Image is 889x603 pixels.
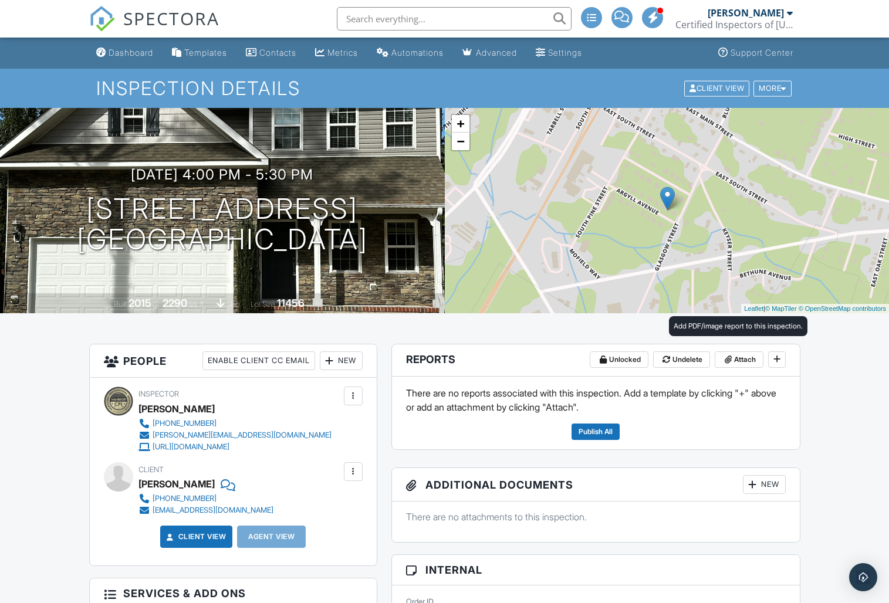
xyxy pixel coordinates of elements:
h3: [DATE] 4:00 pm - 5:30 pm [131,167,313,182]
a: Zoom out [452,133,469,150]
input: Search everything... [337,7,572,31]
span: Client [138,465,164,474]
a: [EMAIL_ADDRESS][DOMAIN_NAME] [138,504,273,516]
a: SPECTORA [89,16,219,40]
h3: Additional Documents [392,468,800,502]
div: [URL][DOMAIN_NAME] [153,442,229,452]
h3: Internal [392,555,800,585]
img: The Best Home Inspection Software - Spectora [89,6,115,32]
div: [PHONE_NUMBER] [153,419,217,428]
span: Inspector [138,389,179,398]
div: Templates [184,48,227,57]
div: Client View [684,80,749,96]
a: Settings [531,42,587,64]
div: [PERSON_NAME] [708,7,784,19]
div: Support Center [731,48,793,57]
a: Templates [167,42,232,64]
a: [PHONE_NUMBER] [138,493,273,504]
div: Open Intercom Messenger [849,563,877,591]
div: New [320,351,363,370]
div: [PERSON_NAME][EMAIL_ADDRESS][DOMAIN_NAME] [153,431,332,440]
div: 11456 [277,297,305,309]
a: Client View [164,531,227,543]
div: 2015 [129,297,151,309]
span: Lot Size [251,300,275,309]
h1: Inspection Details [96,78,792,99]
a: [PHONE_NUMBER] [138,418,332,429]
span: sq.ft. [306,300,321,309]
div: Enable Client CC Email [202,351,315,370]
a: Support Center [714,42,798,64]
span: slab [227,300,239,309]
div: More [753,80,792,96]
a: Advanced [458,42,522,64]
a: [URL][DOMAIN_NAME] [138,441,332,453]
a: Zoom in [452,115,469,133]
div: Advanced [476,48,517,57]
a: Client View [683,83,752,92]
h1: [STREET_ADDRESS] [GEOGRAPHIC_DATA] [77,194,368,256]
div: [PERSON_NAME] [138,475,215,493]
a: © MapTiler [765,305,797,312]
div: [EMAIL_ADDRESS][DOMAIN_NAME] [153,506,273,515]
a: © OpenStreetMap contributors [799,305,886,312]
div: Settings [548,48,582,57]
a: Leaflet [744,305,763,312]
div: [PERSON_NAME] [138,400,215,418]
span: sq. ft. [189,300,205,309]
a: Dashboard [92,42,158,64]
a: Metrics [310,42,363,64]
h3: People [90,344,377,378]
div: 2290 [163,297,187,309]
span: Built [114,300,127,309]
span: SPECTORA [123,6,219,31]
div: Certified Inspectors of North Carolina LLC [675,19,793,31]
div: Metrics [327,48,358,57]
div: | [741,304,889,314]
div: Automations [391,48,444,57]
div: [PHONE_NUMBER] [153,494,217,503]
p: There are no attachments to this inspection. [406,510,786,523]
a: Automations (Advanced) [372,42,448,64]
a: [PERSON_NAME][EMAIL_ADDRESS][DOMAIN_NAME] [138,429,332,441]
div: New [743,475,786,494]
div: Contacts [259,48,296,57]
a: Contacts [241,42,301,64]
div: Dashboard [109,48,153,57]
